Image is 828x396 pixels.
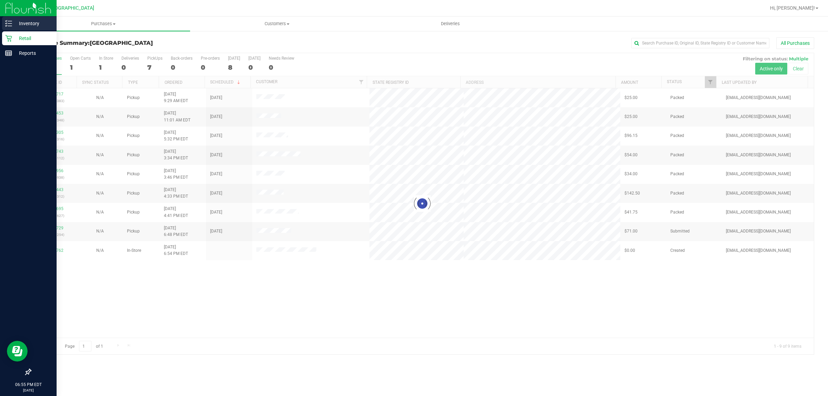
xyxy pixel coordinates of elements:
span: Customers [190,21,363,27]
span: Hi, [PERSON_NAME]! [770,5,815,11]
a: Purchases [17,17,190,31]
inline-svg: Retail [5,35,12,42]
inline-svg: Inventory [5,20,12,27]
span: [GEOGRAPHIC_DATA] [90,40,153,46]
p: Reports [12,49,53,57]
p: Retail [12,34,53,42]
inline-svg: Reports [5,50,12,57]
span: [GEOGRAPHIC_DATA] [47,5,94,11]
span: Deliveries [432,21,469,27]
p: 06:55 PM EDT [3,382,53,388]
p: Inventory [12,19,53,28]
iframe: Resource center [7,341,28,362]
a: Deliveries [364,17,537,31]
input: Search Purchase ID, Original ID, State Registry ID or Customer Name... [631,38,769,48]
button: All Purchases [776,37,814,49]
a: Customers [190,17,364,31]
p: [DATE] [3,388,53,393]
span: Purchases [17,21,190,27]
h3: Purchase Summary: [30,40,292,46]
